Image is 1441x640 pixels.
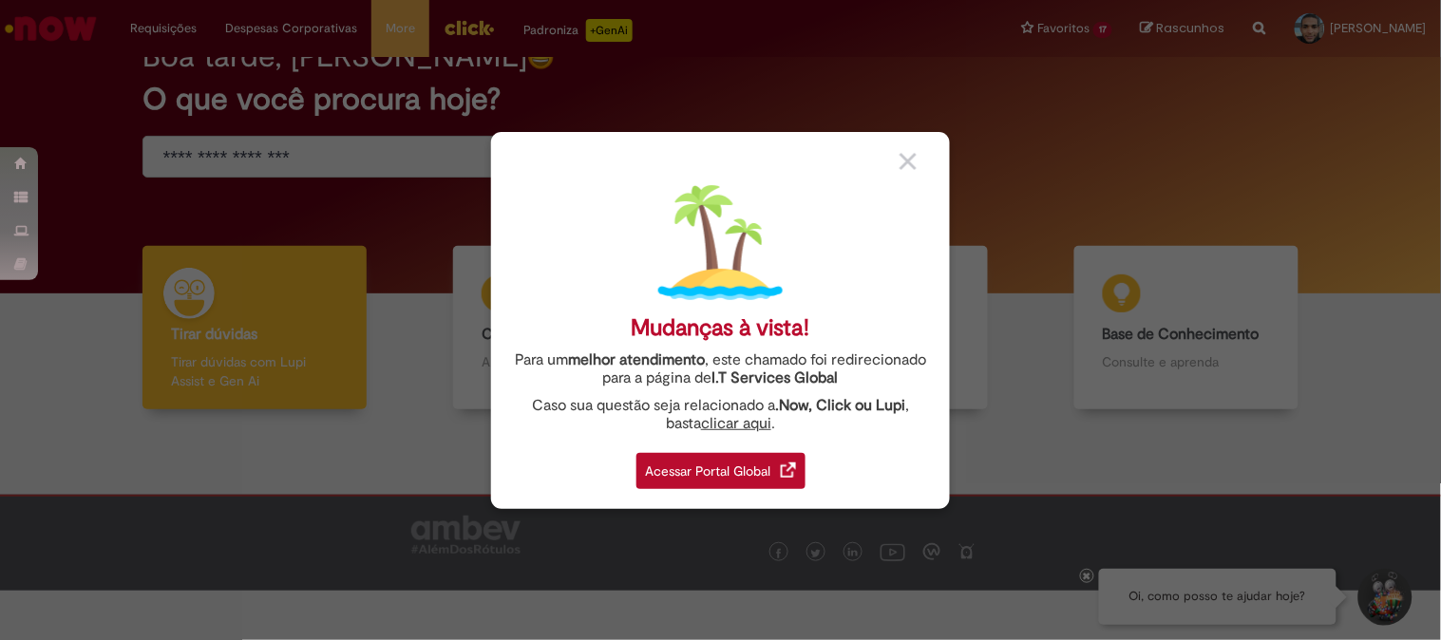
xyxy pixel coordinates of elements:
strong: .Now, Click ou Lupi [775,396,905,415]
img: island.png [658,180,783,305]
img: close_button_grey.png [900,153,917,170]
div: Para um , este chamado foi redirecionado para a página de [505,351,936,387]
div: Caso sua questão seja relacionado a , basta . [505,397,936,433]
strong: melhor atendimento [568,350,705,369]
div: Mudanças à vista! [632,314,810,342]
a: clicar aqui [701,404,771,433]
a: I.T Services Global [712,358,839,387]
img: redirect_link.png [781,462,796,478]
div: Acessar Portal Global [636,453,806,489]
a: Acessar Portal Global [636,442,806,489]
